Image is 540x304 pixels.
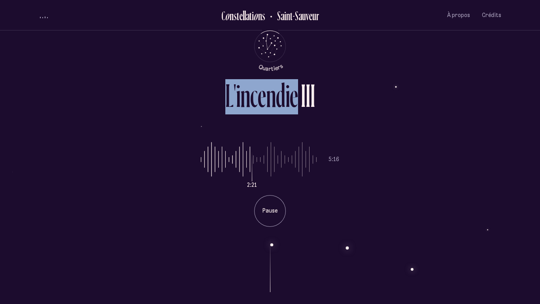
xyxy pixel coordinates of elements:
[482,12,501,19] span: Crédits
[266,79,276,112] div: n
[225,79,234,112] div: L
[265,9,319,22] button: Retour au Quartier
[329,156,339,163] p: 5:16
[239,9,243,22] div: e
[244,9,246,22] div: l
[225,9,230,22] div: o
[236,79,240,112] div: i
[447,6,470,25] button: À propos
[306,79,310,112] div: I
[249,9,252,22] div: t
[230,9,234,22] div: n
[253,9,258,22] div: o
[447,12,470,19] span: À propos
[221,9,225,22] div: C
[271,9,319,22] h2: Saint-Sauveur
[250,79,258,112] div: c
[234,79,236,112] div: '
[301,79,306,112] div: I
[247,30,293,71] button: Retour au menu principal
[39,11,49,19] button: volume audio
[257,62,284,72] tspan: Quartiers
[310,79,315,112] div: I
[237,9,239,22] div: t
[482,6,501,25] button: Crédits
[254,195,286,227] button: Pause
[290,79,298,112] div: e
[258,79,266,112] div: e
[240,79,250,112] div: n
[285,79,290,112] div: i
[276,79,285,112] div: d
[260,207,280,215] p: Pause
[234,9,237,22] div: s
[243,9,244,22] div: l
[246,9,249,22] div: a
[258,9,262,22] div: n
[252,9,254,22] div: i
[262,9,265,22] div: s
